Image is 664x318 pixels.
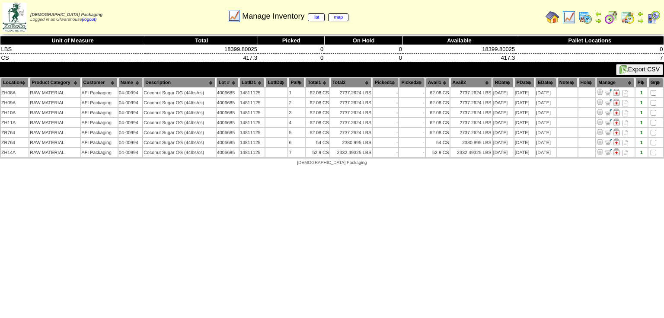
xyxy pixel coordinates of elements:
[636,130,647,135] div: 1
[450,98,492,107] td: 2737.2624 LBS
[239,98,265,107] td: 14811125
[217,138,239,147] td: 4006685
[596,78,634,87] th: Manage
[373,108,398,117] td: -
[81,118,118,127] td: AFI Packaging
[265,78,287,87] th: LotID2
[217,98,239,107] td: 4006685
[258,45,324,54] td: 0
[597,89,603,96] img: Adjust
[648,78,663,87] th: Grp
[288,88,305,97] td: 1
[81,108,118,117] td: AFI Packaging
[514,108,535,117] td: [DATE]
[595,10,602,17] img: arrowleft.gif
[239,88,265,97] td: 14811125
[306,88,329,97] td: 62.08 CS
[399,98,425,107] td: -
[605,138,612,145] img: Move
[426,98,450,107] td: 62.08 CS
[493,148,514,157] td: [DATE]
[29,78,80,87] th: Product Category
[516,36,664,45] th: Pallet Locations
[450,88,492,97] td: 2737.2624 LBS
[426,148,450,157] td: 52.9 CS
[330,78,372,87] th: Total2
[217,78,239,87] th: Lot #
[613,99,620,106] img: Manage Hold
[330,98,372,107] td: 2737.2624 LBS
[239,78,265,87] th: LotID1
[239,128,265,137] td: 14811125
[143,128,215,137] td: Coconut Sugar OG (44lbs/cs)
[239,148,265,157] td: 14811125
[635,78,648,87] th: Plt
[403,36,516,45] th: Available
[29,108,80,117] td: RAW MATERIAL
[605,89,612,96] img: Move
[399,78,425,87] th: Picked2
[605,119,612,125] img: Move
[604,10,618,24] img: calendarblend.gif
[516,54,664,62] td: 7
[239,138,265,147] td: 14811125
[373,128,398,137] td: -
[636,140,647,145] div: 1
[403,45,516,54] td: 18399.80025
[536,88,556,97] td: [DATE]
[145,45,258,54] td: 18399.80025
[1,148,29,157] td: ZH14A
[306,138,329,147] td: 54 CS
[118,138,143,147] td: 04-00994
[288,128,305,137] td: 5
[3,3,26,32] img: zoroco-logo-small.webp
[597,128,603,135] img: Adjust
[1,118,29,127] td: ZH11A
[1,98,29,107] td: ZH09A
[493,128,514,137] td: [DATE]
[118,148,143,157] td: 04-00994
[1,108,29,117] td: ZH10A
[297,161,367,165] span: [DEMOGRAPHIC_DATA] Packaging
[578,10,592,24] img: calendarprod.gif
[613,109,620,116] img: Manage Hold
[288,148,305,157] td: 7
[29,98,80,107] td: RAW MATERIAL
[516,45,664,54] td: 0
[118,128,143,137] td: 04-00994
[426,128,450,137] td: 62.08 CS
[227,9,241,23] img: line_graph.gif
[0,36,145,45] th: Unit of Measure
[217,108,239,117] td: 4006685
[306,78,329,87] th: Total1
[636,90,647,96] div: 1
[118,78,143,87] th: Name
[514,138,535,147] td: [DATE]
[118,88,143,97] td: 04-00994
[306,148,329,157] td: 52.9 CS
[143,138,215,147] td: Coconut Sugar OG (44lbs/cs)
[450,78,492,87] th: Avail2
[536,78,556,87] th: EDate
[622,110,628,116] i: Note
[145,54,258,62] td: 417.3
[514,118,535,127] td: [DATE]
[636,150,647,155] div: 1
[242,12,348,21] span: Manage Inventory
[373,118,398,127] td: -
[399,88,425,97] td: -
[605,128,612,135] img: Move
[308,13,325,21] a: list
[143,148,215,157] td: Coconut Sugar OG (44lbs/cs)
[493,98,514,107] td: [DATE]
[143,78,215,87] th: Description
[536,98,556,107] td: [DATE]
[288,98,305,107] td: 2
[637,17,644,24] img: arrowright.gif
[1,128,29,137] td: ZR764
[605,148,612,155] img: Move
[324,45,403,54] td: 0
[306,108,329,117] td: 62.08 CS
[118,98,143,107] td: 04-00994
[493,118,514,127] td: [DATE]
